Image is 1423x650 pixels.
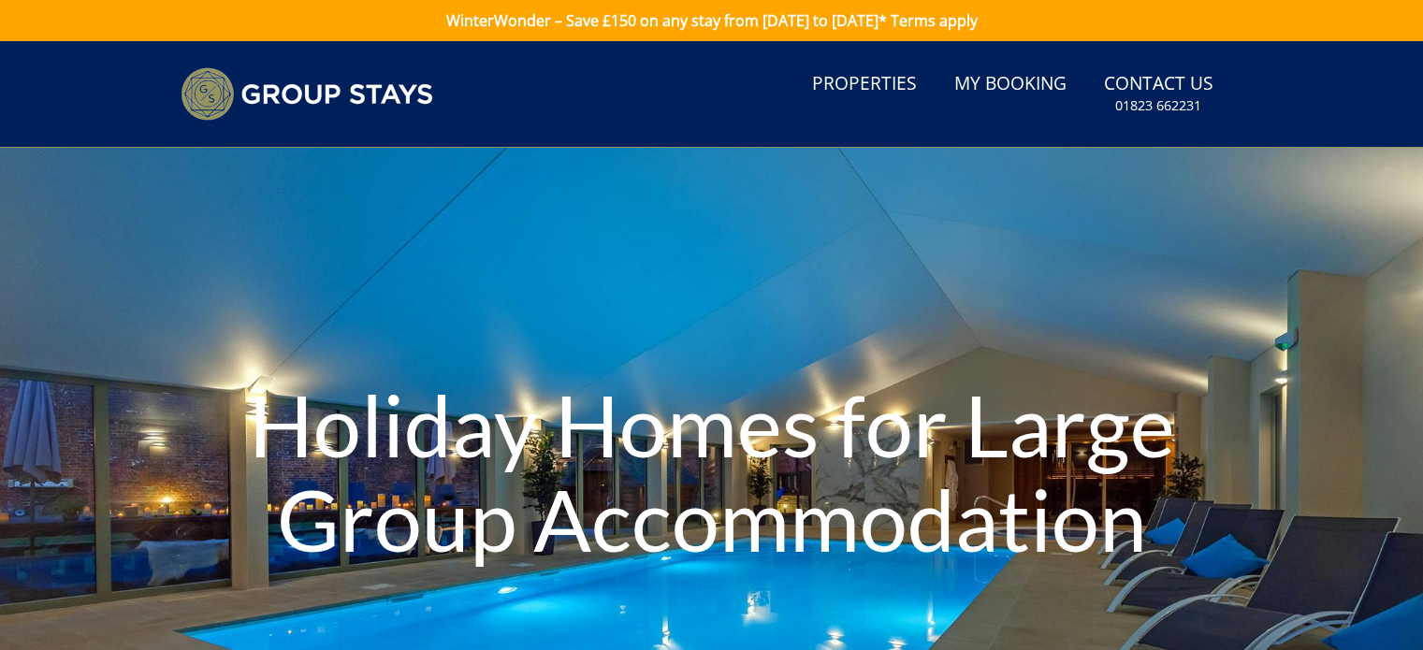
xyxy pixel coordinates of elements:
a: My Booking [947,64,1074,106]
a: Properties [805,64,924,106]
small: 01823 662231 [1115,96,1201,115]
h1: Holiday Homes for Large Group Accommodation [213,340,1210,603]
img: Group Stays [181,67,433,121]
a: Contact Us01823 662231 [1096,64,1221,124]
